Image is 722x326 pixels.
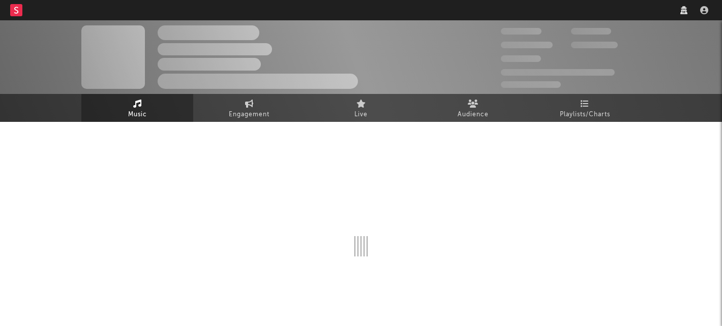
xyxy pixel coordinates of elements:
a: Live [305,94,417,122]
span: Engagement [229,109,269,121]
span: 100,000 [571,28,611,35]
span: 300,000 [501,28,541,35]
span: Playlists/Charts [560,109,610,121]
span: Music [128,109,147,121]
span: 100,000 [501,55,541,62]
span: Jump Score: 85.0 [501,81,561,88]
a: Music [81,94,193,122]
span: 1,000,000 [571,42,618,48]
span: 50,000,000 [501,42,553,48]
a: Engagement [193,94,305,122]
span: 50,000,000 Monthly Listeners [501,69,615,76]
span: Audience [458,109,489,121]
a: Audience [417,94,529,122]
span: Live [354,109,368,121]
a: Playlists/Charts [529,94,641,122]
